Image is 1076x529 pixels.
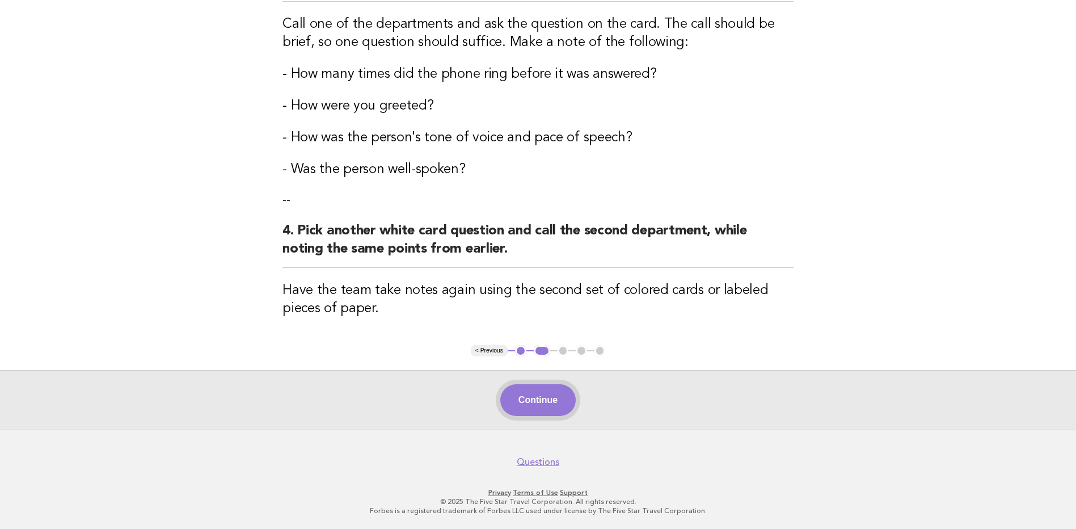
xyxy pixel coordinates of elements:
[282,192,794,208] p: --
[282,65,794,83] h3: - How many times did the phone ring before it was answered?
[282,222,794,268] h2: 4. Pick another white card question and call the second department, while noting the same points ...
[513,489,558,497] a: Terms of Use
[515,345,526,356] button: 1
[488,489,511,497] a: Privacy
[560,489,588,497] a: Support
[282,129,794,147] h3: - How was the person's tone of voice and pace of speech?
[282,15,794,52] h3: Call one of the departments and ask the question on the card. The call should be brief, so one qu...
[191,488,885,497] p: · ·
[517,456,559,468] a: Questions
[191,497,885,506] p: © 2025 The Five Star Travel Corporation. All rights reserved.
[282,97,794,115] h3: - How were you greeted?
[191,506,885,515] p: Forbes is a registered trademark of Forbes LLC used under license by The Five Star Travel Corpora...
[282,161,794,179] h3: - Was the person well-spoken?
[534,345,550,356] button: 2
[500,384,576,416] button: Continue
[282,282,794,318] h3: Have the team take notes again using the second set of colored cards or labeled pieces of paper.
[471,345,508,356] button: < Previous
